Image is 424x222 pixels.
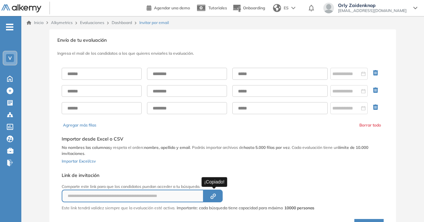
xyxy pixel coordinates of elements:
a: Agendar una demo [147,3,190,11]
span: Onboarding [243,5,265,10]
span: Tutoriales [208,5,227,10]
img: world [273,4,281,12]
span: [EMAIL_ADDRESS][DOMAIN_NAME] [338,8,407,13]
button: Agregar más filas [63,122,96,128]
button: Borrar todo [359,122,381,128]
span: Importante: cada búsqueda tiene capacidad para máximo [177,205,314,211]
h5: Importar desde Excel o CSV [62,136,384,142]
b: No nombres las columnas [62,145,110,150]
b: nombre, apellido y email [144,145,190,150]
span: ES [284,5,289,11]
i: - [6,26,13,28]
span: Orly Zaidenknop [338,3,407,8]
img: arrow [291,7,295,9]
p: Este link tendrá validez siempre que la evaluación esté activa. [62,205,175,211]
span: Alkymetrics [51,20,73,25]
strong: 10000 personas [284,205,314,210]
h5: Link de invitación [62,173,314,178]
b: hasta 5.000 filas por vez [244,145,290,150]
a: Inicio [27,20,44,26]
img: Logo [1,4,41,13]
p: y respeta el orden: . Podrás importar archivos de . Cada evaluación tiene un . [62,145,384,157]
span: Invitar por email [139,20,169,26]
h3: Envío de tu evaluación [57,37,388,43]
span: Importar Excel/csv [62,159,96,164]
button: Importar Excel/csv [62,157,96,165]
button: Onboarding [232,1,265,15]
h3: Ingresa el mail de los candidatos a los que quieres enviarles la evaluación. [57,51,388,56]
a: Evaluaciones [80,20,104,25]
div: ¡Copiado! [202,177,227,187]
span: V [8,55,12,61]
a: Dashboard [112,20,132,25]
span: Agendar una demo [154,5,190,10]
p: Comparte este link para que los candidatos puedan acceder a tu búsqueda. [62,184,314,190]
b: límite de 10.000 invitaciones [62,145,368,156]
